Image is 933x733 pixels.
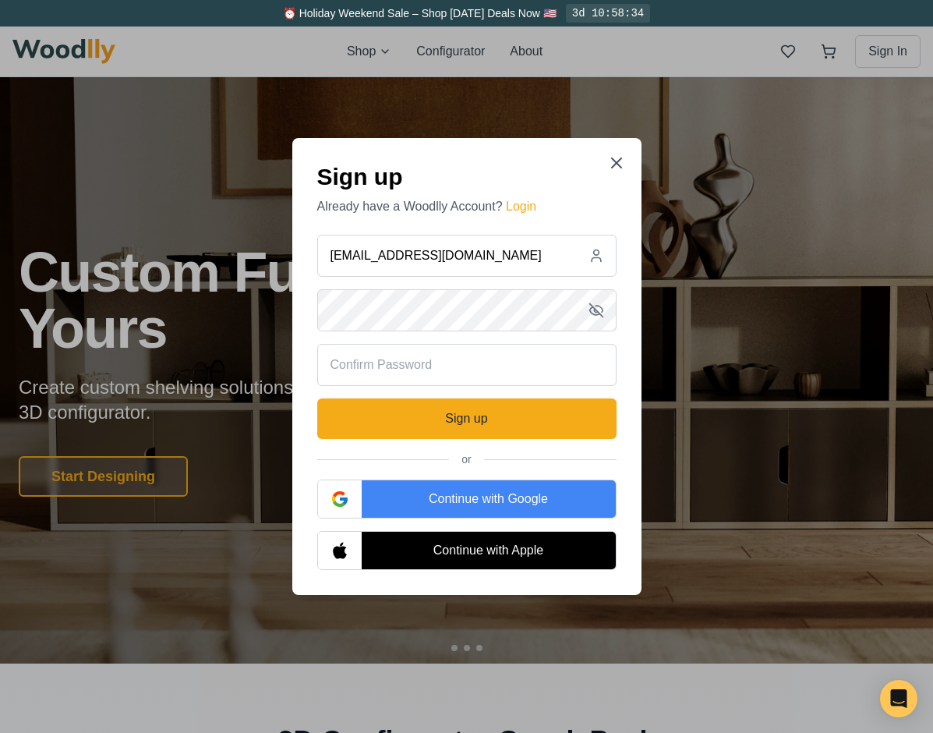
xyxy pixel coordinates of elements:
[283,7,557,19] span: ⏰ Holiday Weekend Sale – Shop [DATE] Deals Now 🇺🇸
[566,4,650,23] div: 3d 10:58:34
[362,532,616,569] div: Continue with Apple
[317,480,617,519] button: Continue with Google
[506,197,536,216] button: Login
[317,398,617,439] button: Sign up
[317,531,617,570] button: Continue with Apple
[317,163,617,191] h2: Sign up
[461,451,471,467] span: or
[317,235,617,277] input: Your email
[317,344,617,386] input: Confirm Password
[880,680,917,717] div: Open Intercom Messenger
[362,480,616,518] div: Continue with Google
[317,197,617,216] p: Already have a Woodlly Account?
